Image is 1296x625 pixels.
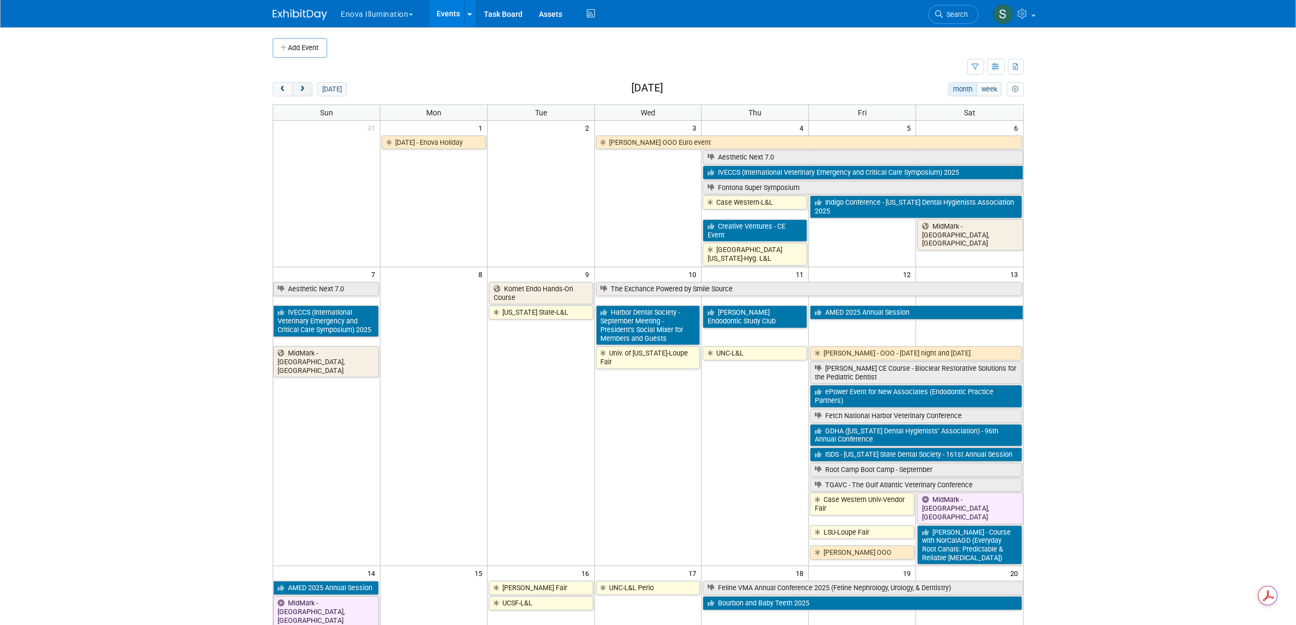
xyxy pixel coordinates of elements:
a: UNC-L&L [703,346,807,360]
span: 6 [1014,121,1023,134]
h2: [DATE] [631,82,663,94]
span: 14 [366,566,380,580]
img: Scott Green [993,4,1014,24]
span: Sat [964,108,975,117]
span: 31 [366,121,380,134]
button: Add Event [273,38,327,58]
a: ePower Event for New Associates (Endodontic Practice Partners) [810,385,1022,407]
span: 7 [370,267,380,281]
a: Bourbon and Baby Teeth 2025 [703,596,1022,610]
span: 18 [795,566,808,580]
a: [PERSON_NAME] OOO [810,546,914,560]
a: IVECCS (International Veterinary Emergency and Critical Care Symposium) 2025 [273,305,379,336]
a: Creative Ventures - CE Event [703,219,807,242]
a: Case Western Univ-Vendor Fair [810,493,914,515]
a: [PERSON_NAME] Fair [489,581,593,595]
a: Root Camp Boot Camp - September [810,463,1022,477]
span: 5 [906,121,916,134]
a: UCSF-L&L [489,596,593,610]
a: IVECCS (International Veterinary Emergency and Critical Care Symposium) 2025 [703,166,1023,180]
span: 3 [691,121,701,134]
a: [DATE] - Enova Holiday [382,136,486,150]
a: Aesthetic Next 7.0 [273,282,379,296]
span: 9 [585,267,594,281]
a: UNC-L&L Perio [596,581,701,595]
span: 8 [477,267,487,281]
a: [PERSON_NAME] - Course with NorCalAGD (Everyday Root Canals: Predictable & Reliable [MEDICAL_DATA]) [917,525,1022,565]
a: MidMark - [GEOGRAPHIC_DATA], [GEOGRAPHIC_DATA] [273,346,379,377]
a: MidMark - [GEOGRAPHIC_DATA], [GEOGRAPHIC_DATA] [917,493,1023,524]
button: week [976,82,1002,96]
i: Personalize Calendar [1012,86,1019,93]
a: GDHA ([US_STATE] Dental Hygienists’ Association) - 96th Annual Conference [810,424,1022,446]
span: 13 [1010,267,1023,281]
a: AMED 2025 Annual Session [810,305,1023,320]
span: Tue [535,108,547,117]
a: Komet Endo Hands-On Course [489,282,593,304]
span: 2 [585,121,594,134]
span: Fri [858,108,867,117]
a: [PERSON_NAME] CE Course - Bioclear Restorative Solutions for the Pediatric Dentist [810,361,1022,384]
button: [DATE] [317,82,346,96]
a: [US_STATE] State-L&L [489,305,593,320]
span: 4 [799,121,808,134]
a: Fetch National Harbor Veterinary Conference [810,409,1022,423]
a: LSU-Loupe Fair [810,525,914,540]
span: 15 [474,566,487,580]
span: Mon [426,108,441,117]
span: Sun [320,108,333,117]
a: Univ. of [US_STATE]-Loupe Fair [596,346,701,369]
a: Fontona Super Symposium [703,181,1022,195]
span: 11 [795,267,808,281]
span: 1 [477,121,487,134]
a: Feline VMA Annual Conference 2025 (Feline Nephrology, Urology, & Dentistry) [703,581,1023,595]
a: [PERSON_NAME] OOO Euro event [596,136,1022,150]
span: 17 [687,566,701,580]
a: The Exchance Powered by Smile Source [596,282,1022,296]
a: Aesthetic Next 7.0 [703,150,1023,164]
span: 16 [581,566,594,580]
a: AMED 2025 Annual Session [273,581,379,595]
span: 20 [1010,566,1023,580]
a: ISDS - [US_STATE] State Dental Society - 161st Annual Session [810,448,1022,462]
span: 10 [687,267,701,281]
span: Wed [641,108,655,117]
span: 12 [902,267,916,281]
a: [GEOGRAPHIC_DATA][US_STATE]-Hyg. L&L [703,243,807,265]
a: Indigo Conference - [US_STATE] Dental Hygienists Association 2025 [810,195,1022,218]
a: Case Western-L&L [703,195,807,210]
a: Harbor Dental Society - September Meeting - President’s Social Mixer for Members and Guests [596,305,701,345]
span: 19 [902,566,916,580]
a: TGAVC - The Gulf Atlantic Veterinary Conference [810,478,1022,492]
span: Thu [748,108,761,117]
span: Search [943,10,968,19]
button: myCustomButton [1007,82,1023,96]
img: ExhibitDay [273,9,327,20]
button: next [292,82,312,96]
button: month [948,82,977,96]
button: prev [273,82,293,96]
a: [PERSON_NAME] - OOO - [DATE] night and [DATE] [810,346,1022,360]
a: MidMark - [GEOGRAPHIC_DATA], [GEOGRAPHIC_DATA] [917,219,1023,250]
a: [PERSON_NAME] Endodontic Study Club [703,305,807,328]
a: Search [929,5,979,24]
